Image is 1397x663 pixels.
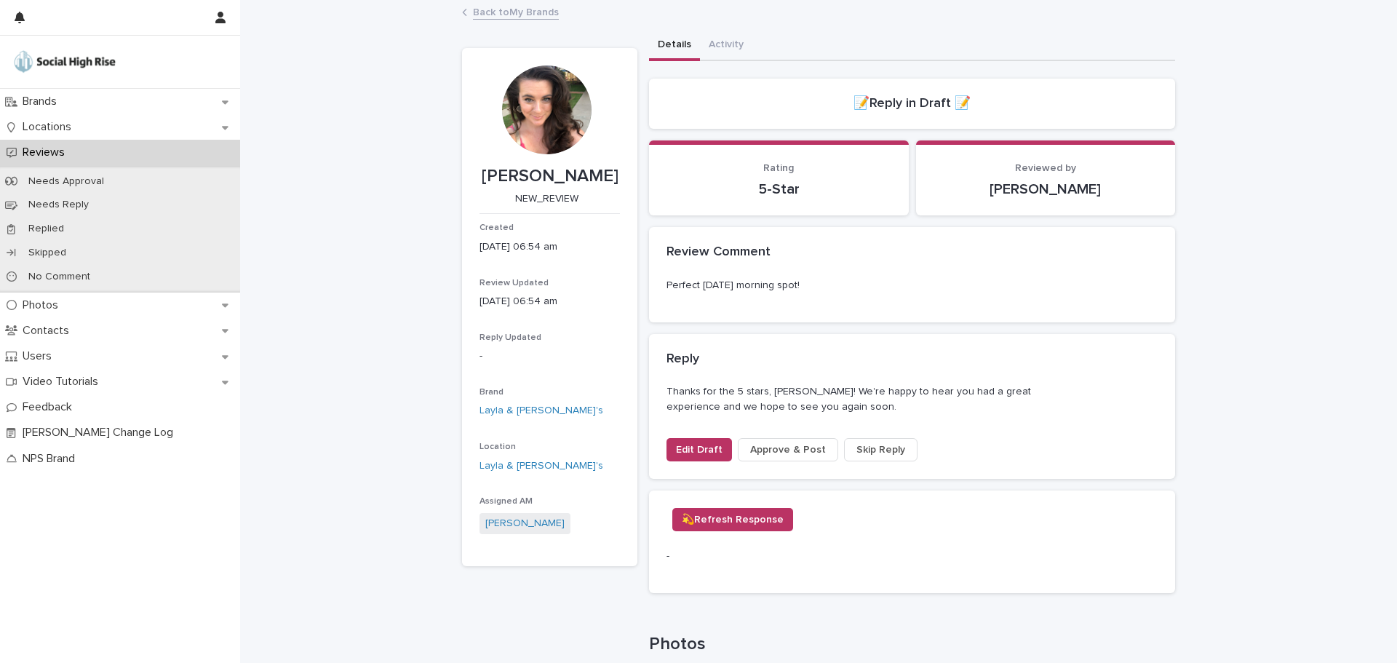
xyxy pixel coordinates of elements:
[649,634,1175,655] h1: Photos
[853,96,971,112] h2: 📝Reply in Draft 📝
[17,271,102,283] p: No Comment
[479,403,603,418] a: Layla & [PERSON_NAME]'s
[649,31,700,61] button: Details
[12,47,118,76] img: o5DnuTxEQV6sW9jFYBBf
[17,120,83,134] p: Locations
[17,223,76,235] p: Replied
[17,247,78,259] p: Skipped
[479,223,514,232] span: Created
[479,442,516,451] span: Location
[763,163,794,173] span: Rating
[17,146,76,159] p: Reviews
[479,497,533,506] span: Assigned AM
[17,426,185,440] p: [PERSON_NAME] Change Log
[17,452,87,466] p: NPS Brand
[856,442,905,457] span: Skip Reply
[17,324,81,338] p: Contacts
[17,400,84,414] p: Feedback
[1015,163,1076,173] span: Reviewed by
[485,516,565,531] a: [PERSON_NAME]
[479,349,620,364] p: -
[17,349,63,363] p: Users
[17,375,110,389] p: Video Tutorials
[479,166,620,187] p: [PERSON_NAME]
[17,199,100,211] p: Needs Reply
[17,175,116,188] p: Needs Approval
[666,352,699,368] h2: Reply
[666,549,819,564] p: -
[676,442,723,457] span: Edit Draft
[666,384,1035,415] p: Thanks for the 5 stars, [PERSON_NAME]! We're happy to hear you had a great experience and we hope...
[934,180,1158,198] p: [PERSON_NAME]
[666,245,771,261] h2: Review Comment
[479,193,614,205] p: NEW_REVIEW
[479,458,603,474] a: Layla & [PERSON_NAME]'s
[750,442,826,457] span: Approve & Post
[666,180,891,198] p: 5-Star
[479,239,620,255] p: [DATE] 06:54 am
[479,294,620,309] p: [DATE] 06:54 am
[672,508,793,531] button: 💫Refresh Response
[479,333,541,342] span: Reply Updated
[666,278,800,293] p: Perfect [DATE] morning spot!
[738,438,838,461] button: Approve & Post
[479,388,504,397] span: Brand
[700,31,752,61] button: Activity
[666,438,732,461] button: Edit Draft
[17,298,70,312] p: Photos
[844,438,918,461] button: Skip Reply
[17,95,68,108] p: Brands
[473,3,559,20] a: Back toMy Brands
[479,279,549,287] span: Review Updated
[682,512,784,527] span: 💫Refresh Response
